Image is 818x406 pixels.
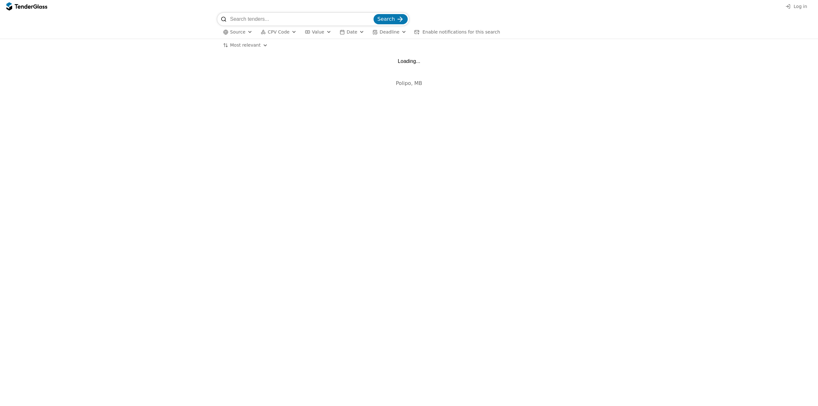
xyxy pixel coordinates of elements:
[230,13,372,26] input: Search tenders...
[396,80,422,86] span: Polipo, MB
[220,28,255,36] button: Source
[783,3,809,11] button: Log in
[398,58,420,64] div: Loading...
[412,28,502,36] button: Enable notifications for this search
[302,28,334,36] button: Value
[380,29,399,34] span: Deadline
[422,29,500,34] span: Enable notifications for this search
[794,4,807,9] span: Log in
[258,28,299,36] button: CPV Code
[312,29,324,34] span: Value
[377,16,395,22] span: Search
[374,14,408,24] button: Search
[337,28,367,36] button: Date
[230,29,245,34] span: Source
[268,29,289,34] span: CPV Code
[370,28,409,36] button: Deadline
[347,29,357,34] span: Date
